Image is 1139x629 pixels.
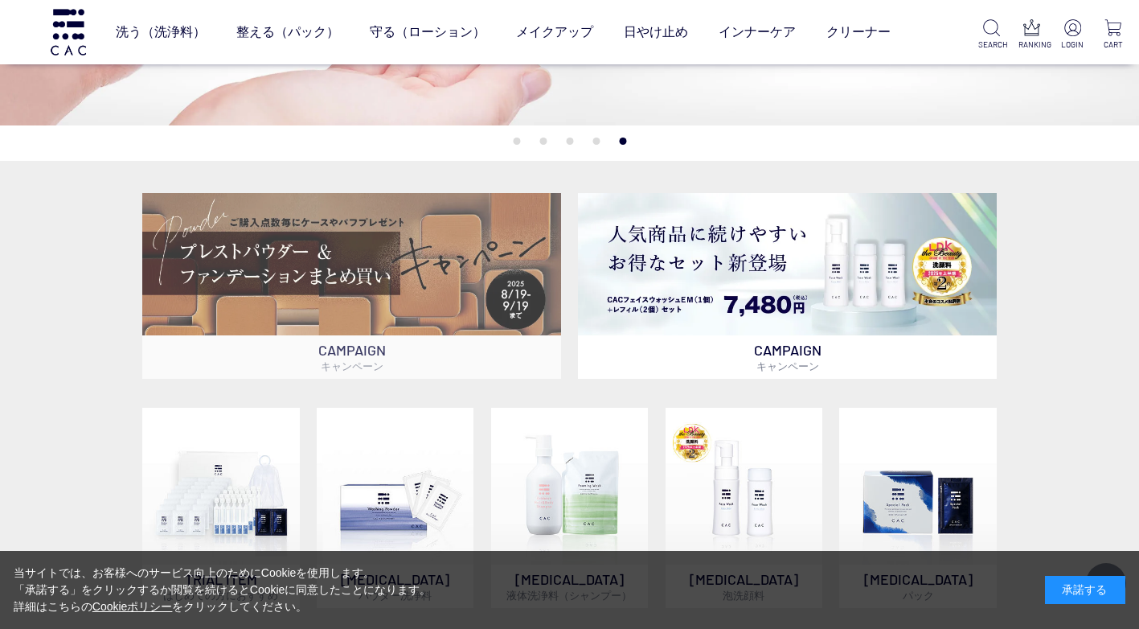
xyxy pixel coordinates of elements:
a: インナーケア [719,10,796,55]
div: 承諾する [1045,576,1125,604]
img: フェイスウォッシュ＋レフィル2個セット [578,193,997,335]
a: [MEDICAL_DATA]パウダー洗浄料 [317,408,474,609]
a: Cookieポリシー [92,600,173,613]
span: キャンペーン [756,360,819,372]
a: 泡洗顔料 [MEDICAL_DATA]泡洗顔料 [666,408,823,609]
p: RANKING [1018,39,1044,51]
button: 4 of 5 [592,138,600,145]
span: キャンペーン [321,360,383,372]
button: 5 of 5 [619,138,626,145]
button: 2 of 5 [539,138,547,145]
a: フェイスウォッシュ＋レフィル2個セット フェイスウォッシュ＋レフィル2個セット CAMPAIGNキャンペーン [578,193,997,379]
a: [MEDICAL_DATA]パック [839,408,997,609]
div: 当サイトでは、お客様へのサービス向上のためにCookieを使用します。 「承諾する」をクリックするか閲覧を続けるとCookieに同意したことになります。 詳細はこちらの をクリックしてください。 [14,565,432,615]
a: RANKING [1018,19,1044,51]
img: logo [48,9,88,55]
p: CART [1100,39,1126,51]
a: 日やけ止め [624,10,688,55]
a: 整える（パック） [236,10,339,55]
a: クリーナー [826,10,891,55]
a: SEARCH [978,19,1004,51]
p: LOGIN [1059,39,1085,51]
a: メイクアップ [516,10,593,55]
a: 洗う（洗浄料） [116,10,206,55]
img: トライアルセット [142,408,300,565]
p: CAMPAIGN [142,335,561,379]
a: CART [1100,19,1126,51]
a: 守る（ローション） [370,10,486,55]
p: SEARCH [978,39,1004,51]
button: 1 of 5 [513,138,520,145]
p: CAMPAIGN [578,335,997,379]
a: LOGIN [1059,19,1085,51]
img: ベースメイクキャンペーン [142,193,561,335]
a: トライアルセット TRIAL ITEMはじめての方におすすめ [142,408,300,609]
button: 3 of 5 [566,138,573,145]
a: ベースメイクキャンペーン ベースメイクキャンペーン CAMPAIGNキャンペーン [142,193,561,379]
a: [MEDICAL_DATA]液体洗浄料（シャンプー） [491,408,649,609]
img: 泡洗顔料 [666,408,823,565]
